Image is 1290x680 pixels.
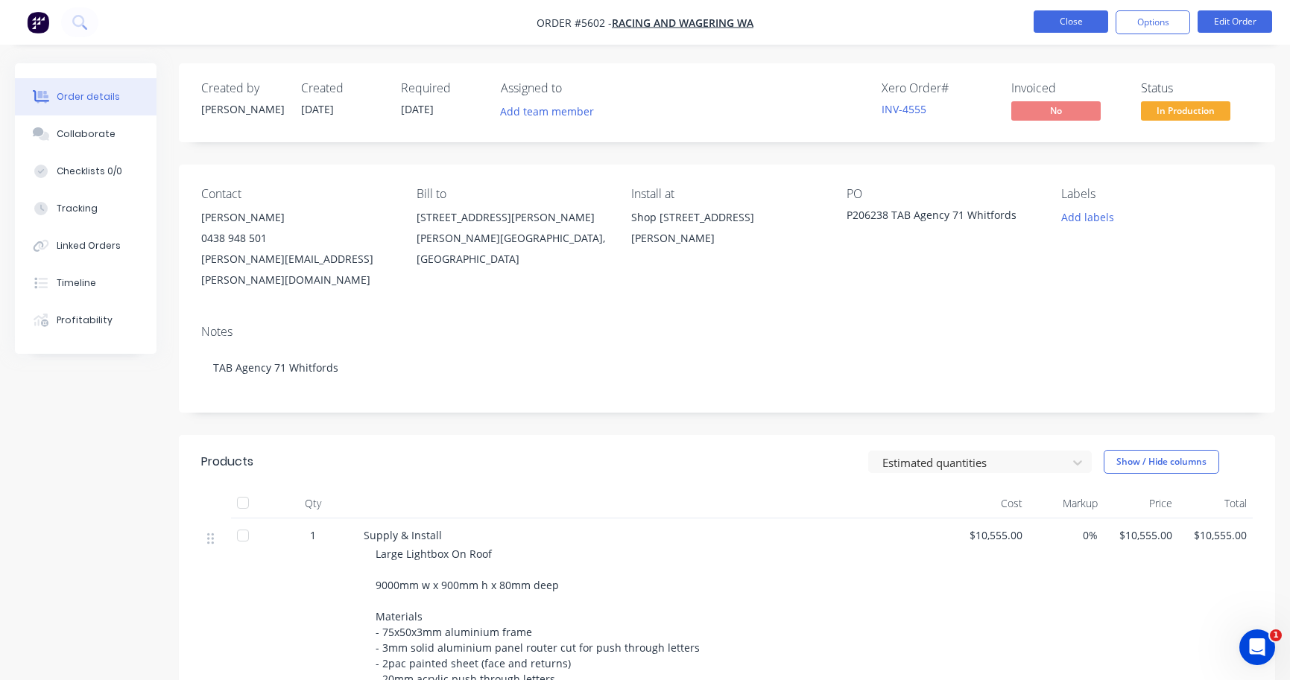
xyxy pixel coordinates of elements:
div: Bill to [417,187,608,201]
div: Timeline [57,276,96,290]
div: Cost [954,489,1028,518]
span: $10,555.00 [1184,527,1247,543]
div: Status [1141,81,1253,95]
div: Checklists 0/0 [57,165,122,178]
span: $10,555.00 [960,527,1022,543]
div: Notes [201,325,1253,339]
a: Racing And Wagering WA [612,16,753,30]
span: $10,555.00 [1110,527,1172,543]
button: Add team member [493,101,602,121]
div: Shop [STREET_ADDRESS][PERSON_NAME] [631,207,823,249]
button: Linked Orders [15,227,156,264]
div: Price [1104,489,1178,518]
div: [PERSON_NAME]0438 948 501[PERSON_NAME][EMAIL_ADDRESS][PERSON_NAME][DOMAIN_NAME] [201,207,393,290]
button: Collaborate [15,115,156,153]
div: Products [201,453,253,471]
iframe: Intercom live chat [1239,629,1275,665]
div: Linked Orders [57,239,121,252]
span: 0% [1034,527,1097,543]
span: Supply & Install [364,528,442,542]
button: Checklists 0/0 [15,153,156,190]
span: 1 [310,527,316,543]
div: 0438 948 501 [201,228,393,249]
div: Created by [201,81,283,95]
span: [DATE] [301,102,334,116]
div: Profitability [57,314,113,327]
button: Options [1116,10,1190,34]
button: Show / Hide columns [1104,450,1219,474]
span: Order #5602 - [537,16,612,30]
button: Timeline [15,264,156,302]
button: In Production [1141,101,1230,124]
div: Assigned to [501,81,650,95]
div: Qty [268,489,358,518]
div: Markup [1028,489,1103,518]
div: TAB Agency 71 Whitfords [201,345,1253,390]
div: [PERSON_NAME][GEOGRAPHIC_DATA], [GEOGRAPHIC_DATA] [417,228,608,270]
div: Xero Order # [882,81,993,95]
span: [DATE] [401,102,434,116]
button: Add team member [501,101,602,121]
div: Order details [57,90,120,104]
div: [STREET_ADDRESS][PERSON_NAME] [417,207,608,228]
div: Invoiced [1011,81,1123,95]
div: Contact [201,187,393,201]
span: No [1011,101,1101,120]
span: In Production [1141,101,1230,120]
div: [PERSON_NAME][EMAIL_ADDRESS][PERSON_NAME][DOMAIN_NAME] [201,249,393,290]
div: Required [401,81,483,95]
button: Edit Order [1198,10,1272,33]
div: Tracking [57,202,98,215]
div: Shop [STREET_ADDRESS][PERSON_NAME] [631,207,823,255]
div: Collaborate [57,127,116,141]
div: [STREET_ADDRESS][PERSON_NAME][PERSON_NAME][GEOGRAPHIC_DATA], [GEOGRAPHIC_DATA] [417,207,608,270]
span: 1 [1270,629,1282,641]
div: [PERSON_NAME] [201,101,283,117]
button: Add labels [1053,207,1122,227]
img: Factory [27,11,49,34]
div: Total [1178,489,1253,518]
button: Order details [15,78,156,115]
button: Tracking [15,190,156,227]
div: Install at [631,187,823,201]
div: [PERSON_NAME] [201,207,393,228]
div: PO [847,187,1038,201]
div: Created [301,81,383,95]
button: Profitability [15,302,156,339]
button: Close [1034,10,1108,33]
div: P206238 TAB Agency 71 Whitfords [847,207,1033,228]
a: INV-4555 [882,102,926,116]
div: Labels [1061,187,1253,201]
